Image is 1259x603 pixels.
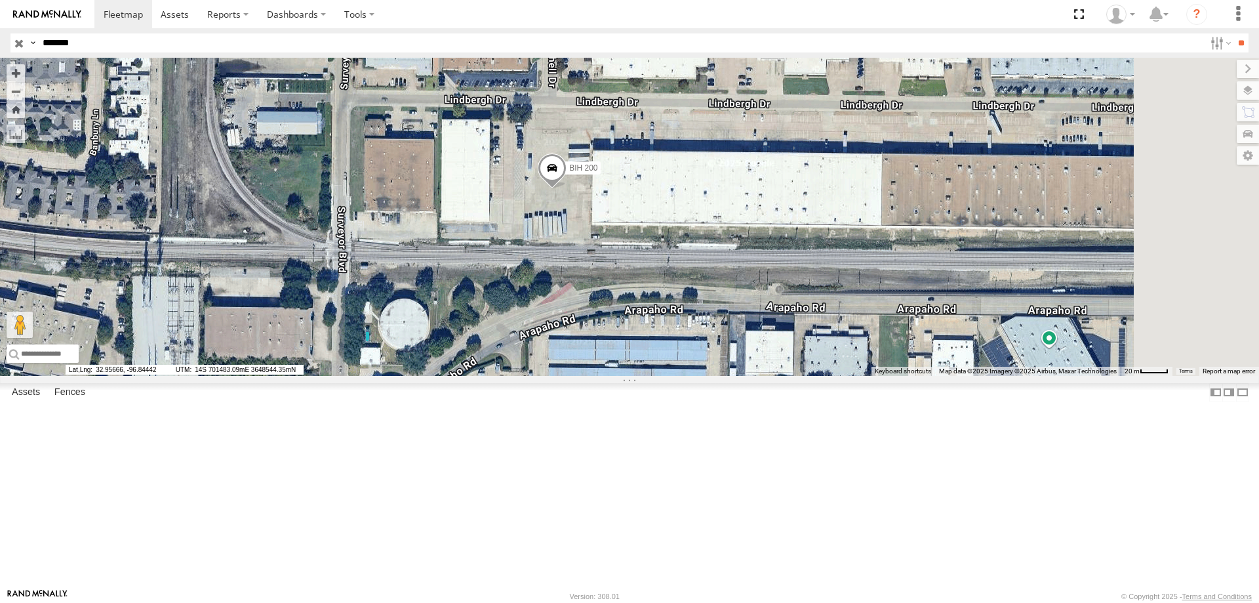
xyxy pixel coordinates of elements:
[28,33,38,52] label: Search Query
[1121,593,1252,600] div: © Copyright 2025 -
[7,312,33,338] button: Drag Pegman onto the map to open Street View
[1102,5,1140,24] div: Nele .
[172,365,304,375] span: 14S 701483.09mE 3648544.35mN
[1186,4,1207,25] i: ?
[875,367,931,376] button: Keyboard shortcuts
[13,10,81,19] img: rand-logo.svg
[1121,367,1172,376] button: Map Scale: 20 m per 40 pixels
[7,590,68,603] a: Visit our Website
[1179,369,1193,374] a: Terms (opens in new tab)
[1222,383,1235,402] label: Dock Summary Table to the Right
[939,367,1117,375] span: Map data ©2025 Imagery ©2025 Airbus, Maxar Technologies
[7,64,25,82] button: Zoom in
[48,383,92,402] label: Fences
[1236,383,1249,402] label: Hide Summary Table
[7,82,25,100] button: Zoom out
[1125,367,1140,375] span: 20 m
[1237,146,1259,165] label: Map Settings
[1203,367,1255,375] a: Report a map error
[7,125,25,143] label: Measure
[1209,383,1222,402] label: Dock Summary Table to the Left
[570,593,620,600] div: Version: 308.01
[7,100,25,118] button: Zoom Home
[5,383,47,402] label: Assets
[1182,593,1252,600] a: Terms and Conditions
[1205,33,1233,52] label: Search Filter Options
[569,163,597,172] span: BIH 200
[66,365,170,375] span: 32.95666, -96.84442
